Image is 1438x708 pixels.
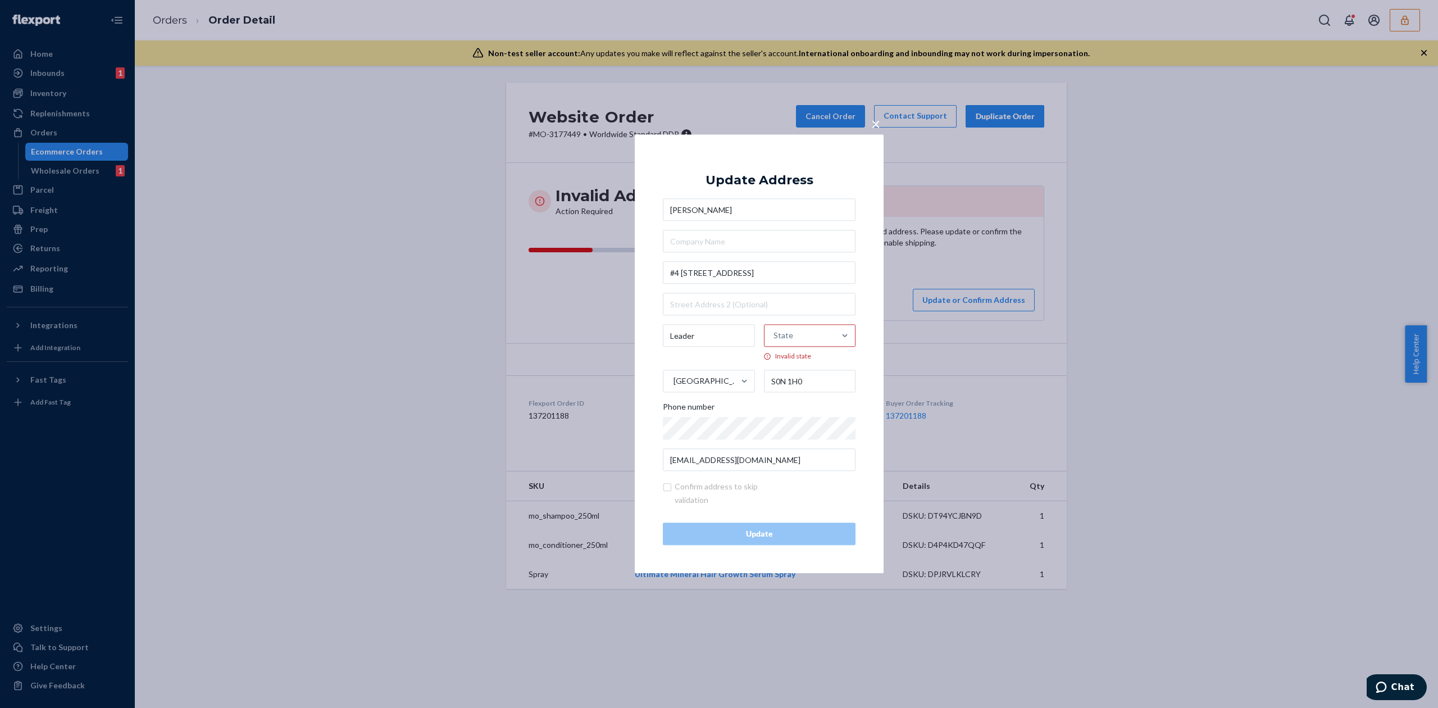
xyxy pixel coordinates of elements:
div: [GEOGRAPHIC_DATA] [674,376,740,387]
button: Update [663,523,855,546]
span: Phone number [663,402,715,417]
input: Street Address [663,262,855,284]
div: Update Address [706,174,813,187]
input: Company Name [663,230,855,253]
iframe: Opens a widget where you can chat to one of our agents [1367,674,1427,702]
div: Update [672,529,846,540]
span: × [871,114,880,133]
input: Email (Only Required for International) [663,449,855,471]
input: First & Last Name [663,199,855,221]
input: State Invalid state [773,325,775,347]
input: [GEOGRAPHIC_DATA] [672,370,674,393]
input: Street Address 2 (Optional) [663,293,855,316]
input: City [663,325,755,347]
input: ZIP Code [764,370,856,393]
div: Invalid state [764,352,856,361]
div: State [773,330,793,342]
